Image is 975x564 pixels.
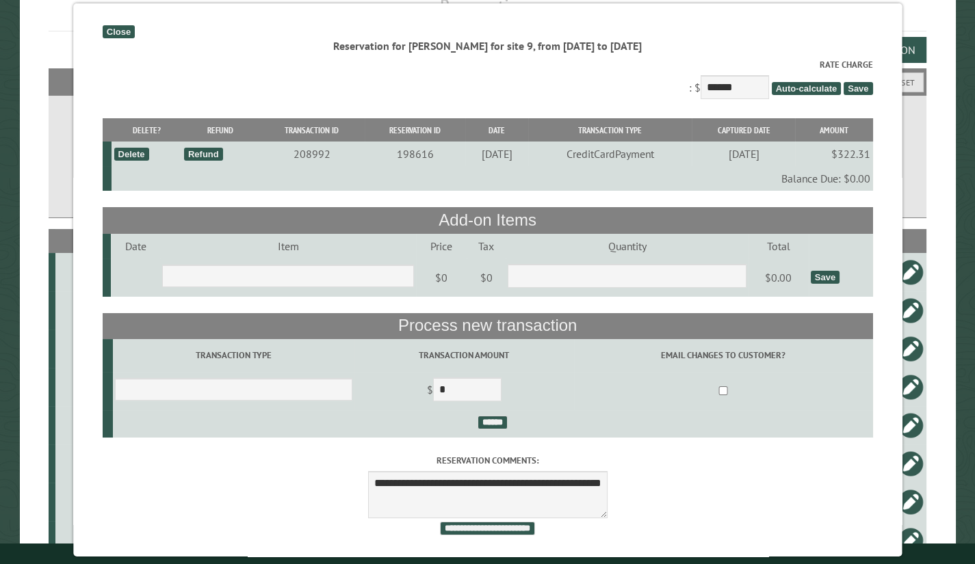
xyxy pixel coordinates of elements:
[411,549,565,558] small: © Campground Commander LLC. All rights reserved.
[103,58,873,103] div: : $
[771,82,841,95] span: Auto-calculate
[61,304,107,317] div: 9
[528,142,692,166] td: CreditCardPayment
[114,148,148,161] div: Delete
[182,118,259,142] th: Refund
[103,38,873,53] div: Reservation for [PERSON_NAME] for site 9, from [DATE] to [DATE]
[112,118,181,142] th: Delete?
[160,234,416,258] td: Item
[467,234,506,258] td: Tax
[61,495,107,509] div: 22
[112,166,872,191] td: Balance Due: $0.00
[61,418,107,432] div: 11
[365,142,465,166] td: 198616
[103,58,873,71] label: Rate Charge
[115,349,352,362] label: Transaction Type
[103,207,873,233] th: Add-on Items
[356,349,571,362] label: Transaction Amount
[259,142,365,166] td: 208992
[465,142,528,166] td: [DATE]
[103,25,135,38] div: Close
[506,234,749,258] td: Quantity
[416,258,467,297] td: $0
[61,457,107,470] div: 20
[103,313,873,339] th: Process new transaction
[811,271,840,284] div: Save
[467,258,506,297] td: $0
[61,265,107,279] div: 3
[61,342,107,355] div: 18
[111,234,160,258] td: Date
[692,118,795,142] th: Captured Date
[749,234,808,258] td: Total
[55,229,109,253] th: Site
[528,118,692,142] th: Transaction Type
[61,380,107,394] div: 4
[184,148,223,161] div: Refund
[576,349,870,362] label: Email changes to customer?
[795,118,872,142] th: Amount
[354,372,574,410] td: $
[61,533,107,547] div: 24
[692,142,795,166] td: [DATE]
[465,118,528,142] th: Date
[103,454,873,467] label: Reservation comments:
[749,258,808,297] td: $0.00
[844,82,872,95] span: Save
[883,72,924,92] button: Reset
[259,118,365,142] th: Transaction ID
[49,68,926,94] h2: Filters
[416,234,467,258] td: Price
[365,118,465,142] th: Reservation ID
[795,142,872,166] td: $322.31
